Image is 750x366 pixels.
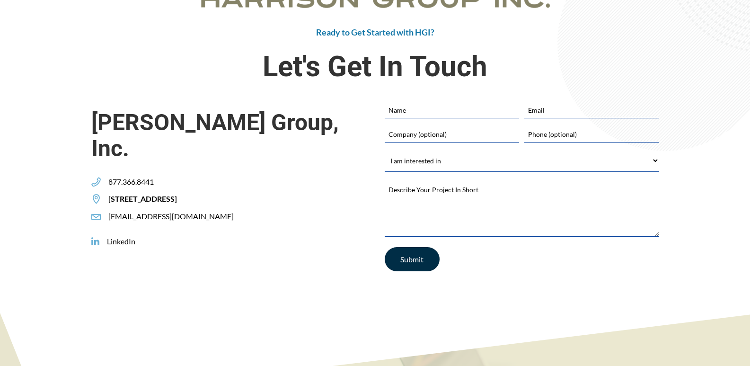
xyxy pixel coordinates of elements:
span: [EMAIL_ADDRESS][DOMAIN_NAME] [101,212,234,222]
span: [STREET_ADDRESS] [101,194,177,204]
input: Email [524,102,659,118]
a: 877.366.8441 [91,177,154,187]
input: Name [385,102,519,118]
a: [STREET_ADDRESS] [91,194,177,204]
span: 877.366.8441 [101,177,154,187]
span: Let's Get In Touch [91,47,659,87]
input: Submit [385,247,440,271]
input: Company (optional) [385,126,519,142]
a: LinkedIn [91,237,135,247]
input: Phone (optional) [524,126,659,142]
span: LinkedIn [99,237,135,247]
span: Ready to Get Started with HGI? [316,27,434,37]
span: [PERSON_NAME] Group, Inc. [91,109,366,161]
a: [EMAIL_ADDRESS][DOMAIN_NAME] [91,212,234,222]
